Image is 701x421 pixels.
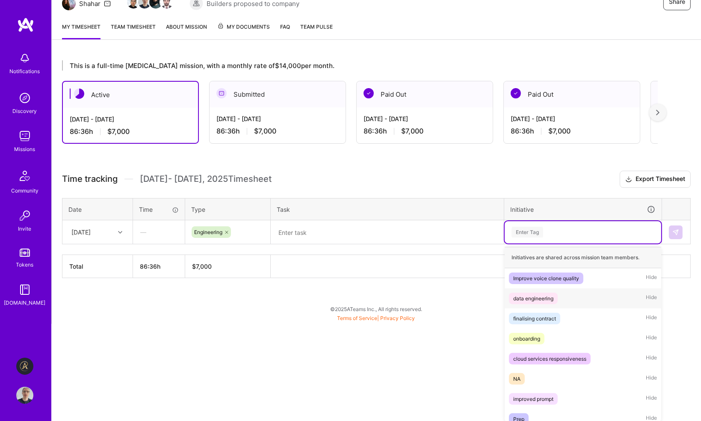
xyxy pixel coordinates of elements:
[13,107,37,116] div: Discovery
[62,60,658,71] div: This is a full-time [MEDICAL_DATA] mission, with a monthly rate of $14,000 per month.
[71,228,91,237] div: [DATE]
[63,82,198,108] div: Active
[504,81,640,107] div: Paid Out
[51,298,701,320] div: © 2025 ATeams Inc., All rights reserved.
[139,205,179,214] div: Time
[337,315,415,321] span: |
[620,171,691,188] button: Export Timesheet
[16,358,33,375] img: Aldea: Transforming Behavior Change Through AI-Driven Coaching
[15,166,35,186] img: Community
[646,373,657,385] span: Hide
[4,298,46,307] div: [DOMAIN_NAME]
[548,127,571,136] span: $7,000
[16,260,34,269] div: Tokens
[658,88,668,98] img: Paid Out
[11,186,38,195] div: Community
[401,127,423,136] span: $7,000
[512,225,543,239] div: Enter Tag
[646,273,657,284] span: Hide
[185,255,271,278] th: $7,000
[381,315,415,321] a: Privacy Policy
[511,88,521,98] img: Paid Out
[17,17,34,33] img: logo
[14,387,35,404] a: User Avatar
[217,22,270,32] span: My Documents
[62,198,133,220] th: Date
[646,393,657,405] span: Hide
[217,22,270,39] a: My Documents
[505,247,661,268] div: Initiatives are shared across mission team members.
[513,294,553,303] div: data engineering
[646,333,657,344] span: Hide
[14,358,35,375] a: Aldea: Transforming Behavior Change Through AI-Driven Coaching
[216,88,227,98] img: Submitted
[70,115,191,124] div: [DATE] - [DATE]
[194,229,222,235] span: Engineering
[513,374,521,383] div: NA
[646,313,657,324] span: Hide
[364,127,486,136] div: 86:36 h
[62,22,101,39] a: My timesheet
[16,281,33,298] img: guide book
[216,127,339,136] div: 86:36 h
[133,255,185,278] th: 86:36h
[646,293,657,304] span: Hide
[62,174,118,184] span: Time tracking
[74,89,84,99] img: Active
[646,353,657,365] span: Hide
[16,50,33,67] img: bell
[300,24,333,30] span: Team Pulse
[280,22,290,39] a: FAQ
[16,127,33,145] img: teamwork
[118,230,122,234] i: icon Chevron
[364,114,486,123] div: [DATE] - [DATE]
[111,22,156,39] a: Team timesheet
[70,127,191,136] div: 86:36 h
[185,198,271,220] th: Type
[18,224,32,233] div: Invite
[364,88,374,98] img: Paid Out
[513,354,586,363] div: cloud services responsiveness
[166,22,207,39] a: About Mission
[625,175,632,184] i: icon Download
[513,274,579,283] div: Improve voice clone quality
[511,114,633,123] div: [DATE] - [DATE]
[271,198,504,220] th: Task
[300,22,333,39] a: Team Pulse
[216,114,339,123] div: [DATE] - [DATE]
[656,110,660,116] img: right
[140,174,272,184] span: [DATE] - [DATE] , 2025 Timesheet
[107,127,130,136] span: $7,000
[16,207,33,224] img: Invite
[513,334,540,343] div: onboarding
[133,221,184,243] div: —
[16,89,33,107] img: discovery
[357,81,493,107] div: Paid Out
[513,394,553,403] div: improved prompt
[672,229,679,236] img: Submit
[10,67,40,76] div: Notifications
[254,127,276,136] span: $7,000
[16,387,33,404] img: User Avatar
[20,249,30,257] img: tokens
[511,127,633,136] div: 86:36 h
[15,145,35,154] div: Missions
[210,81,346,107] div: Submitted
[510,205,656,214] div: Initiative
[513,314,556,323] div: finalising contract
[62,255,133,278] th: Total
[337,315,378,321] a: Terms of Service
